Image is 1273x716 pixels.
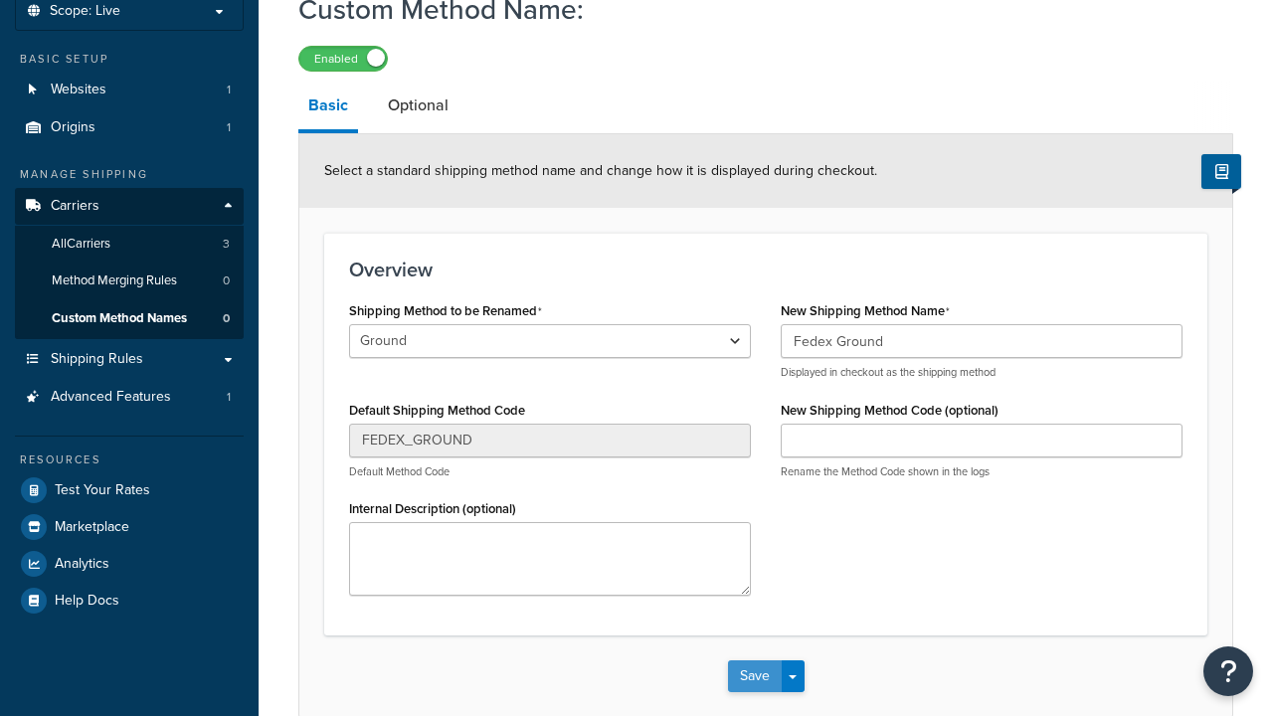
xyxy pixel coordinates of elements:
a: Shipping Rules [15,341,244,378]
a: Advanced Features1 [15,379,244,416]
span: Carriers [51,198,99,215]
span: 3 [223,236,230,253]
a: Basic [298,82,358,133]
h3: Overview [349,259,1182,280]
a: Method Merging Rules0 [15,263,244,299]
div: Basic Setup [15,51,244,68]
li: Carriers [15,188,244,339]
a: Test Your Rates [15,472,244,508]
a: Websites1 [15,72,244,108]
a: Custom Method Names0 [15,300,244,337]
a: Analytics [15,546,244,582]
p: Rename the Method Code shown in the logs [781,464,1182,479]
a: Origins1 [15,109,244,146]
span: 0 [223,310,230,327]
span: Shipping Rules [51,351,143,368]
div: Resources [15,451,244,468]
span: Test Your Rates [55,482,150,499]
span: 1 [227,82,231,98]
a: Carriers [15,188,244,225]
span: 1 [227,119,231,136]
li: Websites [15,72,244,108]
label: Internal Description (optional) [349,501,516,516]
button: Open Resource Center [1203,646,1253,696]
li: Advanced Features [15,379,244,416]
label: Default Shipping Method Code [349,403,525,418]
span: Marketplace [55,519,129,536]
span: 0 [223,272,230,289]
li: Custom Method Names [15,300,244,337]
label: New Shipping Method Name [781,303,950,319]
span: Scope: Live [50,3,120,20]
button: Save [728,660,782,692]
a: Marketplace [15,509,244,545]
li: Origins [15,109,244,146]
label: New Shipping Method Code (optional) [781,403,999,418]
span: Origins [51,119,95,136]
a: AllCarriers3 [15,226,244,263]
span: 1 [227,389,231,406]
p: Displayed in checkout as the shipping method [781,365,1182,380]
span: Select a standard shipping method name and change how it is displayed during checkout. [324,160,877,181]
span: Custom Method Names [52,310,187,327]
label: Enabled [299,47,387,71]
span: Analytics [55,556,109,573]
li: Method Merging Rules [15,263,244,299]
span: Advanced Features [51,389,171,406]
div: Manage Shipping [15,166,244,183]
a: Help Docs [15,583,244,619]
span: Method Merging Rules [52,272,177,289]
p: Default Method Code [349,464,751,479]
span: Help Docs [55,593,119,610]
button: Show Help Docs [1201,154,1241,189]
a: Optional [378,82,458,129]
label: Shipping Method to be Renamed [349,303,542,319]
span: All Carriers [52,236,110,253]
span: Websites [51,82,106,98]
